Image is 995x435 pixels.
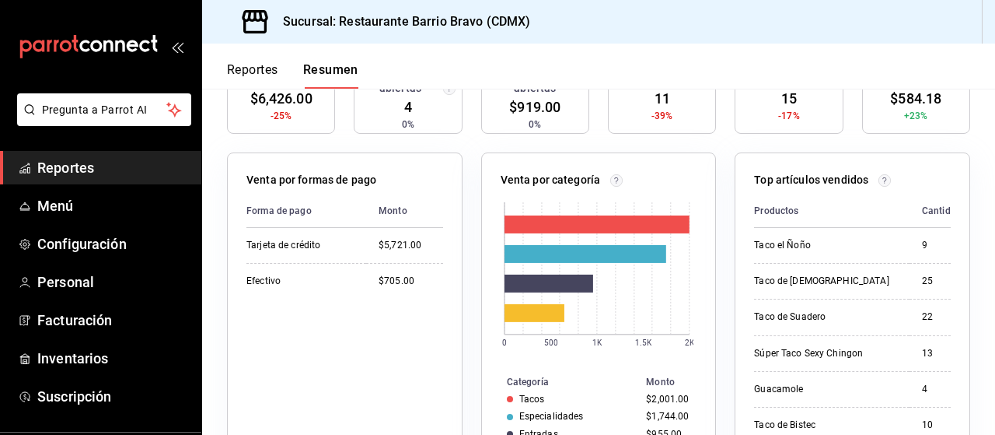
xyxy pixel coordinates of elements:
div: Especialidades [519,407,584,418]
div: 9 [922,235,962,248]
span: Menú [37,195,189,216]
text: 500 [543,335,557,343]
span: +23% [904,105,928,119]
span: 4 [404,93,412,114]
div: Efectivo [246,271,354,284]
div: Taco de [DEMOGRAPHIC_DATA] [754,271,897,284]
span: $6,426.00 [250,84,312,105]
th: Productos [754,191,909,224]
div: Guacamole [754,379,897,392]
span: Configuración [37,233,189,254]
th: Cantidad [909,191,974,224]
span: 0% [402,114,414,128]
span: Reportes [37,157,189,178]
p: Venta por categoría [501,168,601,184]
div: 25 [922,271,962,284]
button: Reportes [227,62,278,89]
text: 1.5K [635,335,652,343]
div: Súper Taco Sexy Chingon [754,343,897,356]
th: Monto [640,370,715,387]
div: $705.00 [379,271,443,284]
div: Tarjeta de crédito [246,235,354,248]
th: Categoría [482,370,641,387]
div: 13 [922,343,962,356]
div: $2,001.00 [646,390,690,401]
div: 4 [922,379,962,392]
span: Inventarios [37,348,189,369]
span: Personal [37,272,189,293]
text: 1K [592,335,602,343]
div: navigation tabs [227,62,358,89]
div: Taco el Ñoño [754,235,897,248]
span: Facturación [37,310,189,331]
div: 22 [922,307,962,320]
button: Pregunta a Parrot AI [17,93,191,126]
span: -39% [651,105,673,119]
span: 0% [529,114,541,128]
span: 11 [655,84,670,105]
div: Taco de Suadero [754,307,897,320]
span: -17% [778,105,800,119]
span: Suscripción [37,386,189,407]
div: Taco de Bistec [754,415,897,428]
div: Tacos [519,390,545,401]
span: Pregunta a Parrot AI [42,102,167,118]
button: open_drawer_menu [171,40,183,53]
a: Pregunta a Parrot AI [11,113,191,129]
text: 2K [685,335,695,343]
h3: Sucursal: Restaurante Barrio Bravo (CDMX) [271,12,530,31]
th: Monto [366,191,443,224]
p: Top artículos vendidos [754,168,868,184]
p: Venta por formas de pago [246,168,376,184]
div: $1,744.00 [646,407,690,418]
span: 15 [781,84,797,105]
span: $584.18 [890,84,941,105]
span: -25% [271,105,292,119]
div: $5,721.00 [379,235,443,248]
th: Forma de pago [246,191,366,224]
div: 10 [922,415,962,428]
text: 0 [502,335,507,343]
span: $919.00 [509,93,560,114]
button: Resumen [303,62,358,89]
